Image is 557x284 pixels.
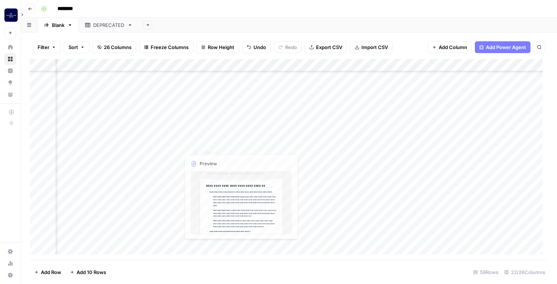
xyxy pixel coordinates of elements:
[475,41,530,53] button: Add Power Agent
[470,266,501,278] div: 59 Rows
[4,53,16,65] a: Browse
[4,89,16,100] a: Your Data
[4,6,16,24] button: Workspace: Magellan Jets
[4,246,16,257] a: Settings
[151,44,189,51] span: Freeze Columns
[33,41,61,53] button: Filter
[69,44,78,51] span: Sort
[439,44,467,51] span: Add Column
[52,21,64,29] div: Blank
[4,65,16,77] a: Insights
[196,41,239,53] button: Row Height
[30,266,66,278] button: Add Row
[139,41,193,53] button: Freeze Columns
[38,18,79,32] a: Blank
[501,266,548,278] div: 22/26 Columns
[242,41,271,53] button: Undo
[38,44,49,51] span: Filter
[104,44,132,51] span: 26 Columns
[253,44,266,51] span: Undo
[285,44,297,51] span: Redo
[92,41,136,53] button: 26 Columns
[66,266,111,278] button: Add 10 Rows
[305,41,347,53] button: Export CSV
[486,44,526,51] span: Add Power Agent
[4,257,16,269] a: Usage
[208,44,234,51] span: Row Height
[274,41,302,53] button: Redo
[64,41,90,53] button: Sort
[4,77,16,89] a: Opportunities
[316,44,342,51] span: Export CSV
[350,41,393,53] button: Import CSV
[93,21,125,29] div: DEPRECATED
[4,269,16,281] button: Help + Support
[41,269,61,276] span: Add Row
[427,41,472,53] button: Add Column
[4,41,16,53] a: Home
[361,44,388,51] span: Import CSV
[77,269,106,276] span: Add 10 Rows
[79,18,139,32] a: DEPRECATED
[4,8,18,22] img: Magellan Jets Logo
